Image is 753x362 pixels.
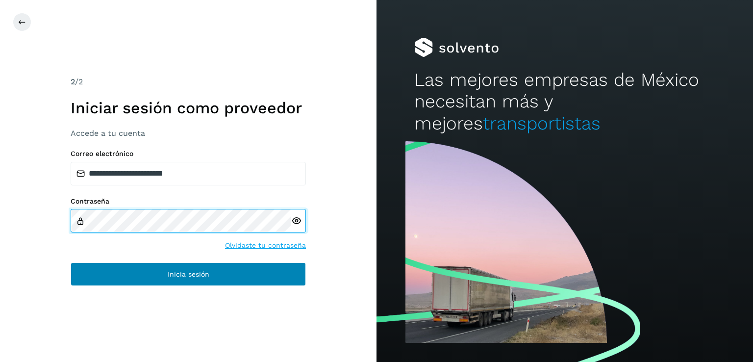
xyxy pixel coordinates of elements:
h2: Las mejores empresas de México necesitan más y mejores [414,69,715,134]
div: /2 [71,76,306,88]
span: Inicia sesión [168,271,209,278]
label: Contraseña [71,197,306,206]
button: Inicia sesión [71,262,306,286]
h3: Accede a tu cuenta [71,129,306,138]
label: Correo electrónico [71,150,306,158]
h1: Iniciar sesión como proveedor [71,99,306,117]
span: 2 [71,77,75,86]
a: Olvidaste tu contraseña [225,240,306,251]
span: transportistas [483,113,601,134]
